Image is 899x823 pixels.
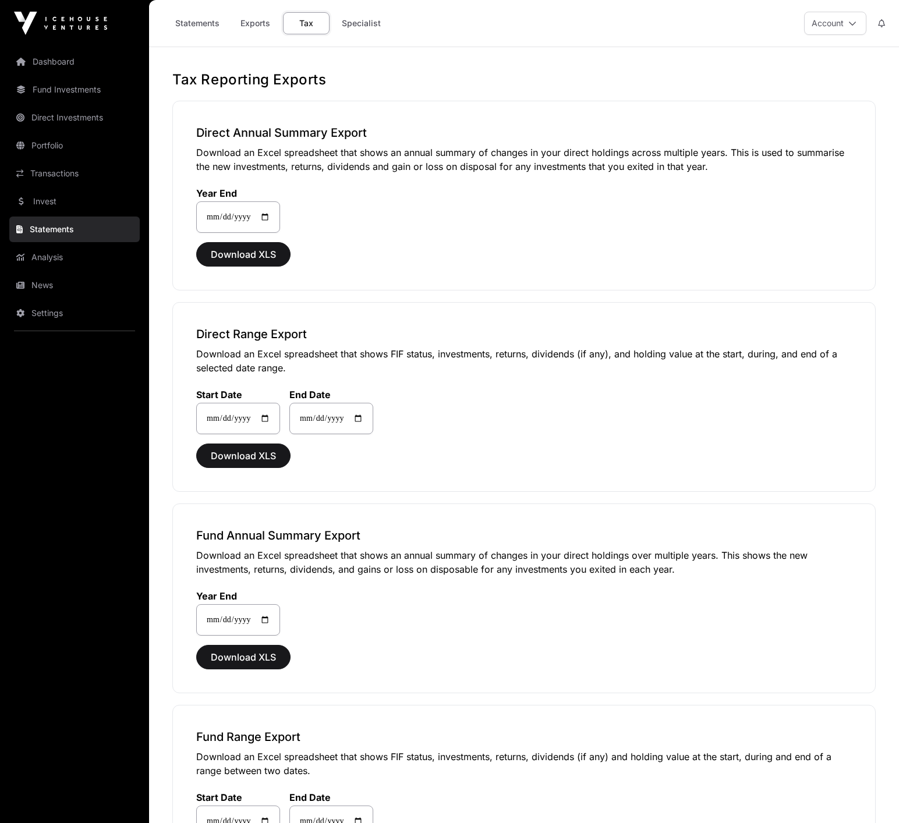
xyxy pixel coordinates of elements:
[211,449,276,463] span: Download XLS
[289,792,373,803] label: End Date
[172,70,876,89] h1: Tax Reporting Exports
[196,326,852,342] h3: Direct Range Export
[196,729,852,745] h3: Fund Range Export
[9,217,140,242] a: Statements
[841,767,899,823] iframe: Chat Widget
[168,12,227,34] a: Statements
[196,389,280,400] label: Start Date
[334,12,388,34] a: Specialist
[804,12,866,35] button: Account
[9,105,140,130] a: Direct Investments
[196,590,280,602] label: Year End
[9,272,140,298] a: News
[9,77,140,102] a: Fund Investments
[196,444,291,468] button: Download XLS
[9,161,140,186] a: Transactions
[9,189,140,214] a: Invest
[9,49,140,75] a: Dashboard
[9,133,140,158] a: Portfolio
[196,347,852,375] p: Download an Excel spreadsheet that shows FIF status, investments, returns, dividends (if any), an...
[196,548,852,576] p: Download an Excel spreadsheet that shows an annual summary of changes in your direct holdings ove...
[196,125,852,141] h3: Direct Annual Summary Export
[196,750,852,778] p: Download an Excel spreadsheet that shows FIF status, investments, returns, dividends (if any) and...
[211,247,276,261] span: Download XLS
[283,12,330,34] a: Tax
[9,300,140,326] a: Settings
[196,527,852,544] h3: Fund Annual Summary Export
[196,146,852,173] p: Download an Excel spreadsheet that shows an annual summary of changes in your direct holdings acr...
[196,645,291,669] button: Download XLS
[9,244,140,270] a: Analysis
[14,12,107,35] img: Icehouse Ventures Logo
[196,792,280,803] label: Start Date
[211,650,276,664] span: Download XLS
[196,242,291,267] button: Download XLS
[196,187,280,199] label: Year End
[289,389,373,400] label: End Date
[232,12,278,34] a: Exports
